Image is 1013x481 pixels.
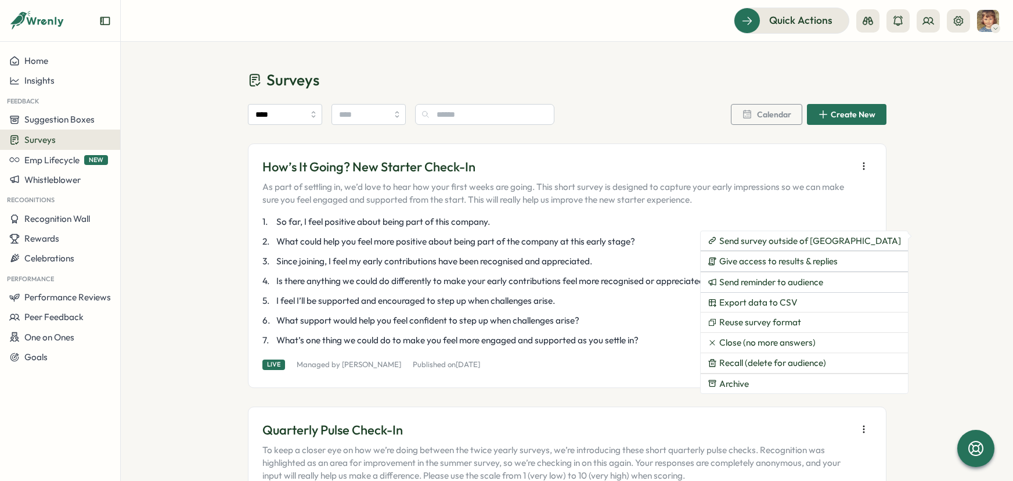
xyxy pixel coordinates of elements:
span: Send reminder to audience [719,277,823,288]
span: 2 . [262,235,274,248]
span: [DATE] [456,360,480,369]
button: Close (no more answers) [701,333,908,353]
span: 6 . [262,314,274,327]
span: Send survey outside of [GEOGRAPHIC_DATA] [719,236,901,246]
button: Quick Actions [734,8,849,33]
span: One on Ones [24,332,74,343]
span: Reuse survey format [719,317,801,328]
button: Create New [807,104,886,125]
span: Give access to results & replies [719,256,838,267]
button: Send survey outside of [GEOGRAPHIC_DATA] [701,231,908,251]
span: Surveys [24,134,56,145]
span: What could help you feel more positive about being part of the company at this early stage? [276,235,635,248]
p: Quarterly Pulse Check-In [262,421,851,439]
span: Whistleblower [24,174,81,185]
span: Performance Reviews [24,292,111,303]
span: Rewards [24,233,59,244]
button: Expand sidebar [99,15,111,27]
button: Send reminder to audience [701,272,908,292]
span: Archive [719,379,749,389]
p: As part of settling in, we’d love to hear how your first weeks are going. This short survey is de... [262,181,851,206]
p: Published on [413,360,480,370]
span: 7 . [262,334,274,347]
span: Recognition Wall [24,213,90,224]
span: Emp Lifecycle [24,155,80,166]
span: Insights [24,75,55,86]
span: What’s one thing we could do to make you feel more engaged and supported as you settle in? [276,334,639,347]
button: Archive [701,374,908,394]
span: Close (no more answers) [719,338,816,348]
a: [PERSON_NAME] [342,360,401,369]
button: Give access to results & replies [701,252,908,271]
span: Suggestion Boxes [24,114,95,125]
span: Celebrations [24,253,74,264]
span: So far, I feel positive about being part of this company. [276,216,490,228]
div: Live [262,360,285,369]
button: Calendar [731,104,802,125]
span: Create New [831,110,875,119]
span: What support would help you feel confident to step up when challenges arise? [276,314,579,327]
span: 3 . [262,255,274,268]
img: Jane Lapthorne [977,10,999,32]
span: Goals [24,351,48,362]
span: Is there anything we could do differently to make your early contributions feel more recognised o... [276,275,709,288]
span: Peer Feedback [24,311,84,322]
span: Quick Actions [769,13,832,28]
span: Surveys [266,70,319,90]
span: Since joining, I feel my early contributions have been recognised and appreciated. [276,255,592,268]
span: Home [24,55,48,66]
p: How’s It Going? New Starter Check-In [262,158,851,176]
span: Recall (delete for audience) [719,358,826,368]
span: Calendar [757,110,791,119]
span: 4 . [262,275,274,288]
span: I feel I’ll be supported and encouraged to step up when challenges arise. [276,295,555,307]
button: Reuse survey format [701,313,908,332]
button: Export data to CSV [701,293,908,313]
span: 5 . [262,295,274,307]
span: 1 . [262,216,274,228]
p: Managed by [297,360,401,370]
button: Recall (delete for audience) [701,353,908,373]
span: Export data to CSV [719,297,798,308]
span: NEW [84,155,108,165]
